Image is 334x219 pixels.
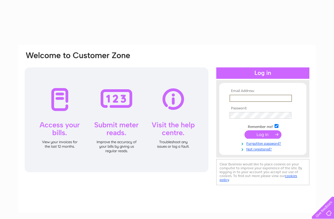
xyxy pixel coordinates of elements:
td: Remember me? [228,123,298,129]
a: cookies policy [220,174,297,182]
div: Clear Business would like to place cookies on your computer to improve your experience of the sit... [216,159,309,185]
a: Forgotten password? [229,140,298,146]
input: Submit [244,130,281,139]
th: Password: [228,106,298,111]
th: Email Address: [228,89,298,93]
a: Not registered? [229,146,298,152]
